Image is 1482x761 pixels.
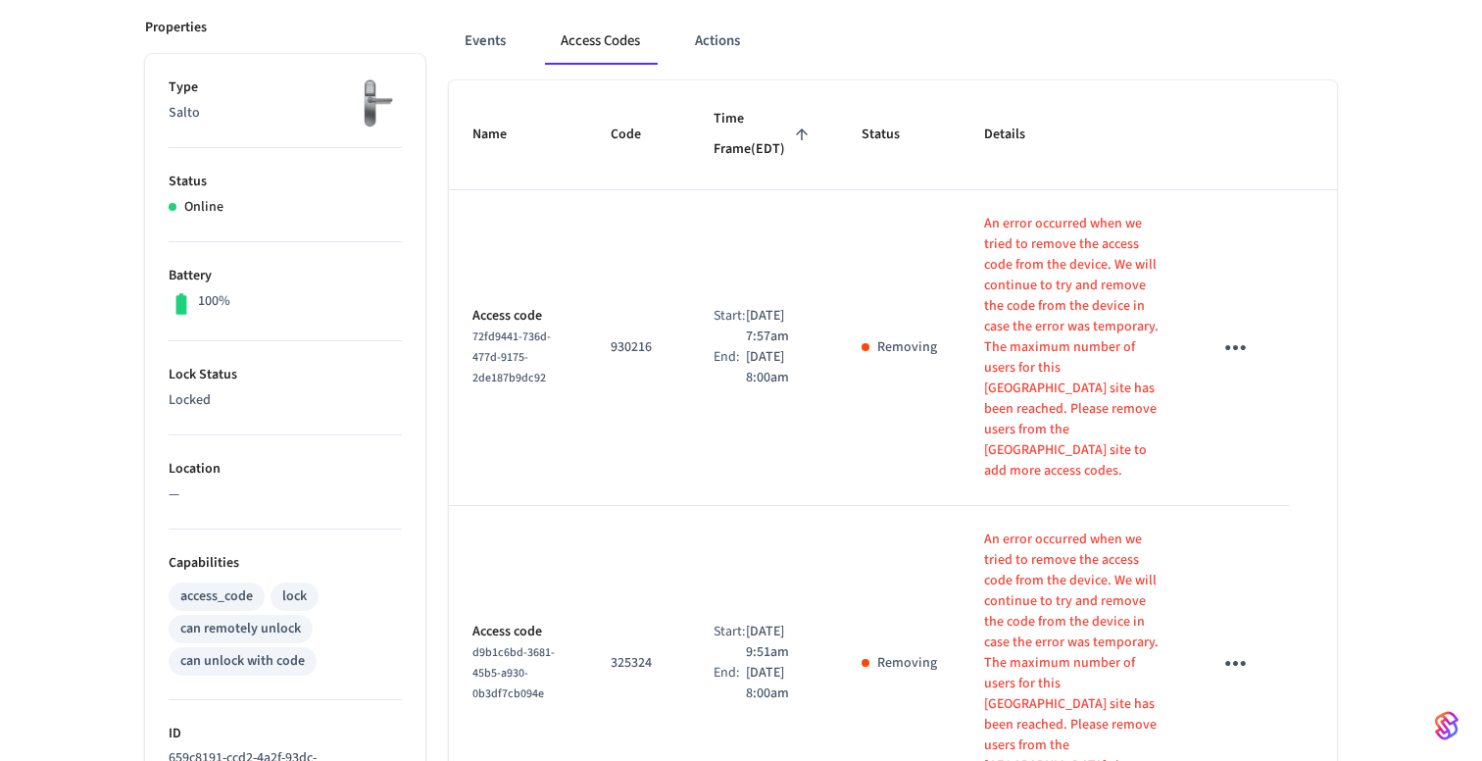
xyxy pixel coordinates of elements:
[184,197,223,218] p: Online
[877,337,937,358] p: Removing
[611,337,667,358] p: 930216
[169,365,402,385] p: Lock Status
[472,120,532,150] span: Name
[746,622,814,663] p: [DATE] 9:51am
[472,644,555,702] span: d9b1c6bd-3681-45b5-a930-0b3df7cb094e
[984,120,1051,150] span: Details
[545,18,656,65] button: Access Codes
[746,306,814,347] p: [DATE] 7:57am
[145,18,207,38] p: Properties
[679,18,756,65] button: Actions
[877,653,937,674] p: Removing
[449,18,521,65] button: Events
[169,484,402,505] p: —
[169,172,402,192] p: Status
[1435,710,1458,741] img: SeamLogoGradient.69752ec5.svg
[169,724,402,744] p: ID
[714,306,747,347] div: Start:
[180,651,305,672] div: can unlock with code
[472,306,564,327] p: Access code
[714,663,747,704] div: End:
[714,104,815,166] span: Time Frame(EDT)
[169,266,402,286] p: Battery
[984,214,1165,337] p: An error occurred when we tried to remove the access code from the device. We will continue to tr...
[611,120,667,150] span: Code
[169,77,402,98] p: Type
[449,18,1337,65] div: ant example
[984,530,1165,653] p: An error occurred when we tried to remove the access code from the device. We will continue to tr...
[746,663,814,704] p: [DATE] 8:00am
[746,347,814,388] p: [DATE] 8:00am
[198,291,230,312] p: 100%
[180,619,301,639] div: can remotely unlock
[714,347,747,388] div: End:
[169,390,402,411] p: Locked
[169,459,402,480] p: Location
[169,553,402,574] p: Capabilities
[862,120,925,150] span: Status
[714,622,747,663] div: Start:
[611,653,667,674] p: 325324
[984,337,1165,482] p: The maximum number of users for this [GEOGRAPHIC_DATA] site has been reached. Please remove users...
[353,77,402,129] img: salto_escutcheon_pin
[472,622,564,642] p: Access code
[472,329,551,386] span: 72fd9441-736d-477d-9175-2de187b9dc92
[169,103,402,124] p: Salto
[282,586,307,607] div: lock
[180,586,253,607] div: access_code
